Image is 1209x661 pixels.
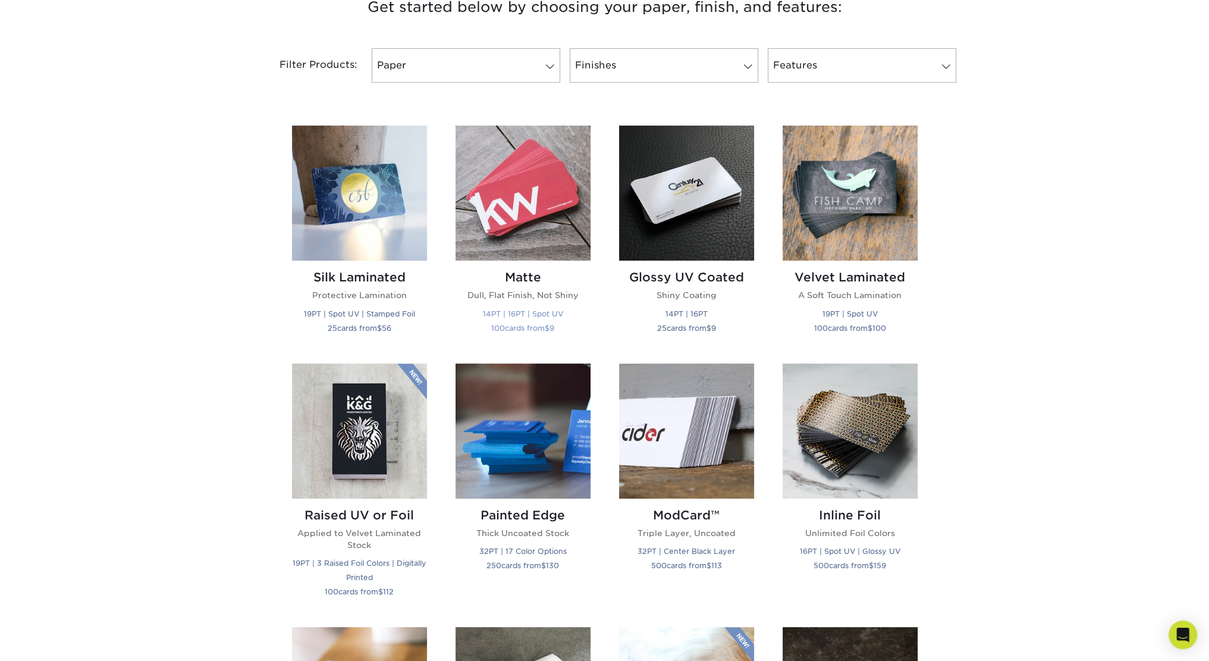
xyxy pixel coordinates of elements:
[397,364,427,399] img: New Product
[292,364,427,499] img: Raised UV or Foil Business Cards
[651,561,722,570] small: cards from
[619,126,754,349] a: Glossy UV Coated Business Cards Glossy UV Coated Shiny Coating 14PT | 16PT 25cards from$9
[619,508,754,522] h2: ModCard™
[328,324,337,333] span: 25
[619,527,754,539] p: Triple Layer, Uncoated
[292,270,427,284] h2: Silk Laminated
[372,48,560,83] a: Paper
[657,324,667,333] span: 25
[248,48,367,83] div: Filter Products:
[479,547,567,556] small: 32PT | 17 Color Options
[456,364,591,499] img: Painted Edge Business Cards
[549,324,554,333] span: 9
[665,309,708,318] small: 14PT | 16PT
[378,587,383,596] span: $
[491,324,505,333] span: 100
[541,561,546,570] span: $
[456,364,591,613] a: Painted Edge Business Cards Painted Edge Thick Uncoated Stock 32PT | 17 Color Options 250cards fr...
[486,561,501,570] span: 250
[1169,621,1197,649] div: Open Intercom Messenger
[456,270,591,284] h2: Matte
[377,324,382,333] span: $
[783,126,918,261] img: Velvet Laminated Business Cards
[292,289,427,301] p: Protective Lamination
[711,561,722,570] span: 113
[545,324,549,333] span: $
[456,126,591,261] img: Matte Business Cards
[292,364,427,613] a: Raised UV or Foil Business Cards Raised UV or Foil Applied to Velvet Laminated Stock 19PT | 3 Rai...
[456,527,591,539] p: Thick Uncoated Stock
[872,324,886,333] span: 100
[619,126,754,261] img: Glossy UV Coated Business Cards
[869,561,874,570] span: $
[814,324,886,333] small: cards from
[325,587,338,596] span: 100
[822,309,878,318] small: 19PT | Spot UV
[783,508,918,522] h2: Inline Foil
[783,527,918,539] p: Unlimited Foil Colors
[711,324,716,333] span: 9
[783,270,918,284] h2: Velvet Laminated
[868,324,872,333] span: $
[293,559,426,582] small: 19PT | 3 Raised Foil Colors | Digitally Printed
[456,508,591,522] h2: Painted Edge
[619,364,754,499] img: ModCard™ Business Cards
[783,364,918,613] a: Inline Foil Business Cards Inline Foil Unlimited Foil Colors 16PT | Spot UV | Glossy UV 500cards ...
[651,561,667,570] span: 500
[456,126,591,349] a: Matte Business Cards Matte Dull, Flat Finish, Not Shiny 14PT | 16PT | Spot UV 100cards from$9
[619,289,754,301] p: Shiny Coating
[814,324,828,333] span: 100
[783,364,918,499] img: Inline Foil Business Cards
[325,587,394,596] small: cards from
[292,126,427,349] a: Silk Laminated Business Cards Silk Laminated Protective Lamination 19PT | Spot UV | Stamped Foil ...
[292,527,427,552] p: Applied to Velvet Laminated Stock
[486,561,559,570] small: cards from
[383,587,394,596] span: 112
[783,126,918,349] a: Velvet Laminated Business Cards Velvet Laminated A Soft Touch Lamination 19PT | Spot UV 100cards ...
[546,561,559,570] span: 130
[783,289,918,301] p: A Soft Touch Lamination
[3,625,101,657] iframe: Google Customer Reviews
[619,364,754,613] a: ModCard™ Business Cards ModCard™ Triple Layer, Uncoated 32PT | Center Black Layer 500cards from$113
[768,48,956,83] a: Features
[304,309,415,318] small: 19PT | Spot UV | Stamped Foil
[382,324,391,333] span: 56
[483,309,563,318] small: 14PT | 16PT | Spot UV
[570,48,758,83] a: Finishes
[456,289,591,301] p: Dull, Flat Finish, Not Shiny
[706,561,711,570] span: $
[800,547,900,556] small: 16PT | Spot UV | Glossy UV
[814,561,829,570] span: 500
[814,561,886,570] small: cards from
[491,324,554,333] small: cards from
[657,324,716,333] small: cards from
[874,561,886,570] span: 159
[292,126,427,261] img: Silk Laminated Business Cards
[706,324,711,333] span: $
[638,547,735,556] small: 32PT | Center Black Layer
[619,270,754,284] h2: Glossy UV Coated
[328,324,391,333] small: cards from
[292,508,427,522] h2: Raised UV or Foil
